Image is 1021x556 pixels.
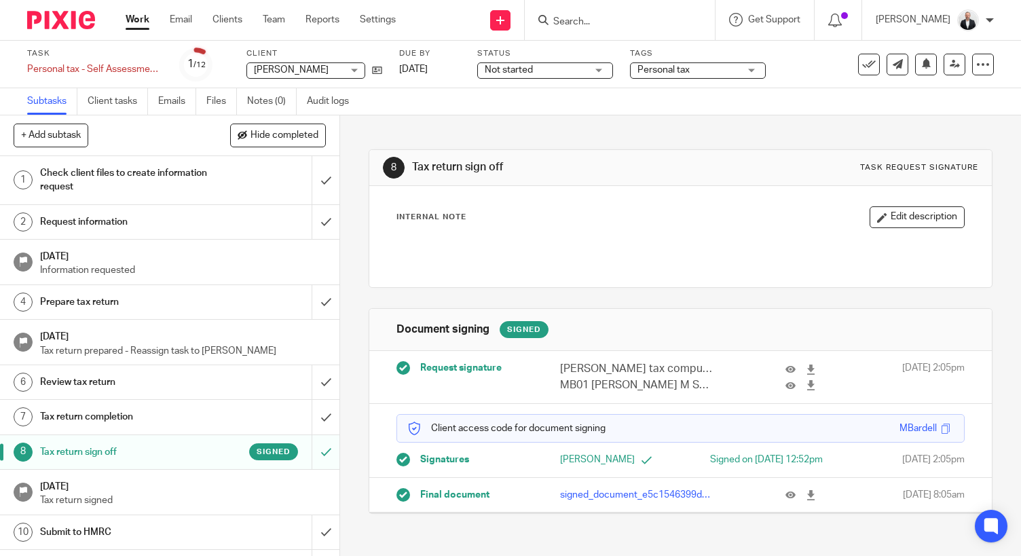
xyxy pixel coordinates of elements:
h1: [DATE] [40,327,327,344]
button: Hide completed [230,124,326,147]
label: Due by [399,48,460,59]
a: Client tasks [88,88,148,115]
h1: Prepare tax return [40,292,212,312]
label: Tags [630,48,766,59]
a: Notes (0) [247,88,297,115]
div: 8 [383,157,405,179]
div: Task request signature [860,162,978,173]
p: Tax return signed [40,494,327,507]
div: 4 [14,293,33,312]
a: Email [170,13,192,26]
a: Clients [212,13,242,26]
p: [PERSON_NAME] [560,453,681,466]
a: Work [126,13,149,26]
span: Personal tax [637,65,690,75]
span: [DATE] 2:05pm [902,361,965,393]
div: 8 [14,443,33,462]
span: [DATE] 8:05am [903,488,965,502]
a: Files [206,88,237,115]
div: 6 [14,373,33,392]
div: Personal tax - Self Assessment non company director - [DATE]-[DATE] [27,62,163,76]
h1: Tax return sign off [412,160,710,174]
h1: Submit to HMRC [40,522,212,542]
h1: Request information [40,212,212,232]
p: [PERSON_NAME] [876,13,950,26]
p: signed_document_e5c1546399d8417882bf5f18ccd8ecd6.pdf [560,488,713,502]
a: Emails [158,88,196,115]
span: [DATE] 2:05pm [902,453,965,466]
h1: Tax return sign off [40,442,212,462]
div: 1 [14,170,33,189]
span: Get Support [748,15,800,24]
img: _SKY9589-Edit-2.jpeg [957,10,979,31]
a: Team [263,13,285,26]
span: Signed [257,446,291,458]
p: Client access code for document signing [407,422,606,435]
div: 7 [14,407,33,426]
input: Search [552,16,674,29]
h1: Review tax return [40,372,212,392]
p: MB01 [PERSON_NAME] M SA100 24-25.pdf [560,377,713,393]
div: MBardell [899,422,937,435]
p: Internal Note [396,212,466,223]
label: Task [27,48,163,59]
button: Edit description [870,206,965,228]
div: Signed on [DATE] 12:52pm [702,453,823,466]
img: Pixie [27,11,95,29]
p: Tax return prepared - Reassign task to [PERSON_NAME] [40,344,327,358]
h1: [DATE] [40,477,327,494]
button: + Add subtask [14,124,88,147]
p: Information requested [40,263,327,277]
div: Signed [500,321,549,338]
span: Signatures [420,453,469,466]
p: [PERSON_NAME] tax computation 2024.25.pdf [560,361,713,377]
a: Subtasks [27,88,77,115]
span: Hide completed [250,130,318,141]
div: Personal tax - Self Assessment non company director - 2024-2025 [27,62,163,76]
div: 1 [187,56,206,72]
a: Reports [305,13,339,26]
div: 2 [14,212,33,231]
h1: Tax return completion [40,407,212,427]
h1: Check client files to create information request [40,163,212,198]
label: Status [477,48,613,59]
div: 10 [14,523,33,542]
label: Client [246,48,382,59]
a: Settings [360,13,396,26]
h1: [DATE] [40,246,327,263]
span: [PERSON_NAME] [254,65,329,75]
span: Final document [420,488,489,502]
span: Request signature [420,361,502,375]
a: Audit logs [307,88,359,115]
span: Not started [485,65,533,75]
h1: Document signing [396,322,489,337]
span: [DATE] [399,64,428,74]
small: /12 [193,61,206,69]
